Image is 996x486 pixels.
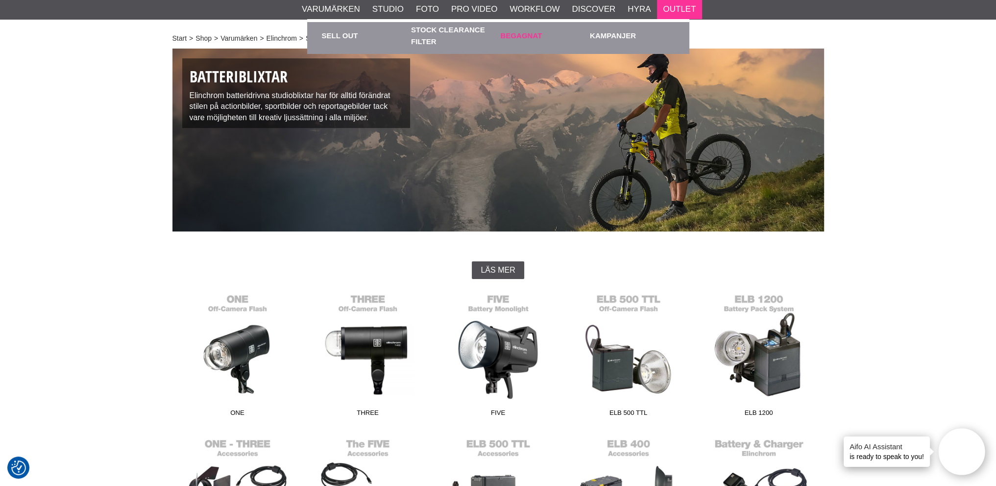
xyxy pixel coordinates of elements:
[267,33,297,44] a: Elinchrom
[306,33,343,44] a: Studioblixtar
[663,3,696,16] a: Outlet
[322,22,407,49] a: Sell out
[303,289,433,421] a: THREE
[220,33,257,44] a: Varumärken
[11,459,26,477] button: Samtyckesinställningar
[628,3,651,16] a: Hyra
[214,33,218,44] span: >
[451,3,497,16] a: Pro Video
[299,33,303,44] span: >
[182,58,411,128] div: Elinchrom batteridrivna studioblixtar har för alltid förändrat stilen på actionbilder, sportbilde...
[302,3,360,16] a: Varumärken
[433,408,563,421] span: FIVE
[694,408,824,421] span: ELB 1200
[172,49,824,231] img: Batteriblixtar Elinchrom
[481,266,515,275] span: Läs mer
[190,66,403,88] h1: Batteriblixtar
[590,22,675,49] a: Kampanjer
[433,289,563,421] a: FIVE
[189,33,193,44] span: >
[260,33,264,44] span: >
[172,408,303,421] span: ONE
[303,408,433,421] span: THREE
[195,33,212,44] a: Shop
[172,237,824,252] h2: Batteridrivna studioblixtar - Alltid redo för äventyr överallt
[372,3,404,16] a: Studio
[510,3,559,16] a: Workflow
[563,289,694,421] a: ELB 500 TTL
[416,3,439,16] a: Foto
[572,3,615,16] a: Discover
[501,22,585,49] a: Begagnat
[844,436,930,467] div: is ready to speak to you!
[411,22,496,49] a: Stock Clearance Filter
[11,460,26,475] img: Revisit consent button
[563,408,694,421] span: ELB 500 TTL
[694,289,824,421] a: ELB 1200
[850,441,924,452] h4: Aifo AI Assistant
[172,289,303,421] a: ONE
[172,33,187,44] a: Start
